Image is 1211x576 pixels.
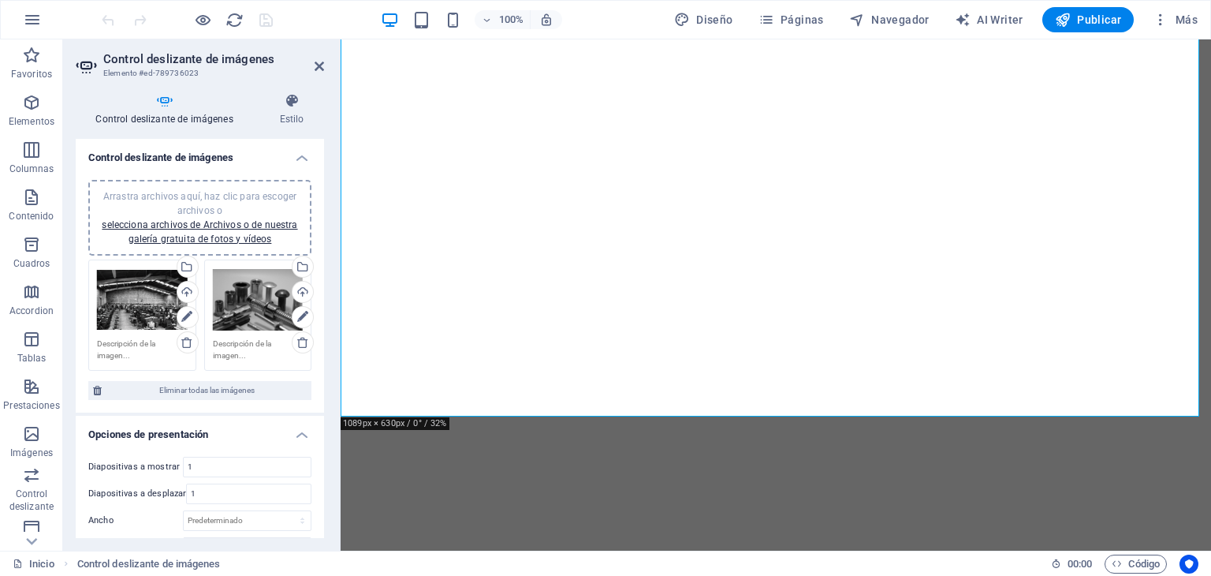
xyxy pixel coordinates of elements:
[758,12,824,28] span: Páginas
[97,268,188,331] div: PLANTA_V2-4jkRX21NV0CdSQyE3lUcgA.png
[668,7,740,32] button: Diseño
[76,139,324,167] h4: Control deslizante de imágenes
[1051,555,1093,574] h6: Tiempo de la sesión
[9,305,54,317] p: Accordion
[88,516,183,525] label: Ancho
[948,7,1030,32] button: AI Writer
[849,12,930,28] span: Navegador
[9,163,54,175] p: Columnas
[17,352,47,365] p: Tablas
[77,555,221,574] nav: breadcrumb
[1112,555,1160,574] span: Código
[76,93,259,126] h4: Control deslizante de imágenes
[88,381,311,400] button: Eliminar todas las imágenes
[1079,558,1081,570] span: :
[10,447,53,459] p: Imágenes
[13,555,54,574] a: Haz clic para cancelar la selección y doble clic para abrir páginas
[103,66,293,80] h3: Elemento #ed-789736023
[102,219,297,245] a: selecciona archivos de Archivos o de nuestra galería gratuita de fotos y vídeos
[259,93,324,126] h4: Estilo
[106,381,307,400] span: Eliminar todas las imágenes
[88,489,186,498] label: Diapositivas a desplazar
[76,416,324,444] h4: Opciones de presentación
[193,10,212,29] button: Haz clic para salir del modo de previsualización y seguir editando
[1105,555,1167,574] button: Código
[674,12,733,28] span: Diseño
[1055,12,1122,28] span: Publicar
[752,7,830,32] button: Páginas
[225,11,244,29] i: Volver a cargar página
[225,10,244,29] button: reload
[955,12,1023,28] span: AI Writer
[1146,7,1204,32] button: Más
[88,462,183,471] label: Diapositivas a mostrar
[102,191,297,245] span: Arrastra archivos aquí, haz clic para escoger archivos o
[11,68,52,80] p: Favoritos
[77,555,221,574] span: Haz clic para seleccionar y doble clic para editar
[213,268,304,331] div: BN_DIVERSO_REMACHE3-TPT-seV3WlAMz-8aNECfEQ.png
[3,399,59,412] p: Prestaciones
[498,10,524,29] h6: 100%
[1042,7,1135,32] button: Publicar
[13,257,50,270] p: Cuadros
[1153,12,1198,28] span: Más
[475,10,531,29] button: 100%
[9,210,54,223] p: Contenido
[103,52,324,66] h2: Control deslizante de imágenes
[1068,555,1092,574] span: 00 00
[9,115,54,128] p: Elementos
[843,7,936,32] button: Navegador
[1179,555,1198,574] button: Usercentrics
